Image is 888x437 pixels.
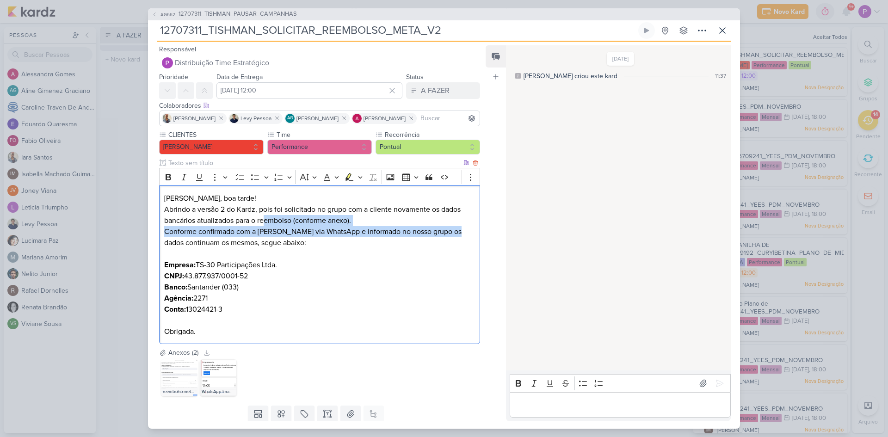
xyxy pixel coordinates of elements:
[164,204,475,226] p: Abrindo a versão 2 do Kardz, pois foi solicitado no grupo com a cliente novamente os dados bancár...
[164,283,187,292] strong: Banco:
[164,305,186,314] strong: Conta:
[364,114,406,123] span: [PERSON_NAME]
[715,72,726,80] div: 11:37
[285,114,295,123] div: Aline Gimenez Graciano
[287,116,293,121] p: AG
[167,130,264,140] label: CLIENTES
[643,27,650,34] div: Ligar relógio
[161,359,198,396] img: Cawvw7MzSMrDa152pG5d15TiQrvGnxLoMKBWiM4g.jpg
[296,114,339,123] span: [PERSON_NAME]
[162,114,172,123] img: Iara Santos
[352,114,362,123] img: Alessandra Gomes
[384,130,480,140] label: Recorrência
[240,114,271,123] span: Levy Pessoa
[200,387,237,396] div: WhatsApp Image [DATE] 14.28.53.jpeg
[229,114,239,123] img: Levy Pessoa
[159,140,264,154] button: [PERSON_NAME]
[524,71,617,81] div: [PERSON_NAME] criou este kard
[267,140,372,154] button: Performance
[175,57,269,68] span: Distribuição Time Estratégico
[164,259,475,337] p: TS-30 Participações Ltda. 43.877.937/0001-52 Santander (033) 2271 13024421-3 Obrigada.
[510,392,731,418] div: Editor editing area: main
[216,82,402,99] input: Select a date
[161,387,198,396] div: reembolso meta.jpg
[168,348,198,357] div: Anexos (2)
[157,22,636,39] input: Kard Sem Título
[510,374,731,392] div: Editor toolbar
[159,101,480,111] div: Colaboradores
[421,85,450,96] div: A FAZER
[166,158,462,168] input: Texto sem título
[164,226,475,259] p: Conforme confirmado com a [PERSON_NAME] via WhatsApp e informado no nosso grupo os dados continua...
[159,55,480,71] button: Distribuição Time Estratégico
[159,45,196,53] label: Responsável
[276,130,372,140] label: Time
[162,57,173,68] img: Distribuição Time Estratégico
[406,82,480,99] button: A FAZER
[159,73,188,81] label: Prioridade
[164,260,196,270] strong: Empresa:
[159,185,480,344] div: Editor editing area: main
[164,294,193,303] strong: Agência:
[406,73,424,81] label: Status
[164,271,184,281] strong: CNPJ:
[200,359,237,396] img: 98pKQxLOogLXUy5FNY9e7uuTNGuPTOqoGnbhKhRj.jpg
[173,114,216,123] span: [PERSON_NAME]
[376,140,480,154] button: Pontual
[216,73,263,81] label: Data de Entrega
[164,193,475,204] p: [PERSON_NAME], boa tarde!
[159,168,480,186] div: Editor toolbar
[419,113,478,124] input: Buscar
